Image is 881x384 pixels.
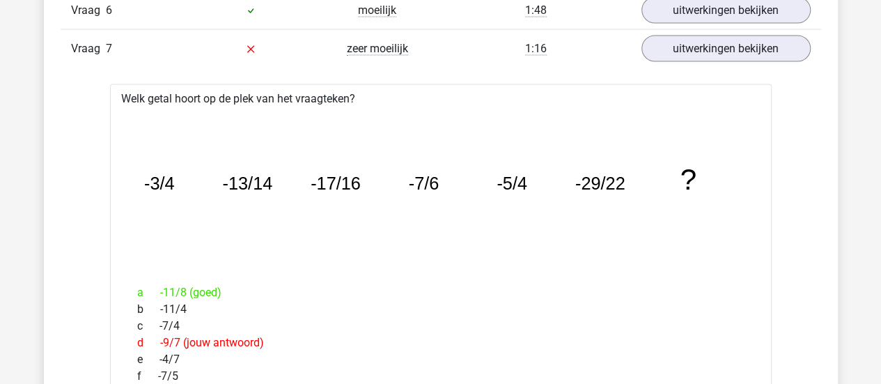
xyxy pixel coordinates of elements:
span: 1:16 [525,42,547,56]
span: 1:48 [525,3,547,17]
a: uitwerkingen bekijken [641,36,811,62]
tspan: -3/4 [143,174,174,194]
tspan: -29/22 [575,174,625,194]
tspan: ? [680,164,696,197]
tspan: -13/14 [222,174,272,194]
span: d [137,335,160,351]
div: -11/4 [127,301,755,318]
div: -11/8 (goed) [127,284,755,301]
span: zeer moeilijk [347,42,408,56]
span: e [137,351,159,368]
span: c [137,318,159,335]
span: 6 [106,3,112,17]
tspan: -5/4 [497,174,527,194]
span: Vraag [71,40,106,57]
div: -7/4 [127,318,755,335]
div: -9/7 (jouw antwoord) [127,335,755,351]
span: a [137,284,160,301]
tspan: -17/16 [311,174,361,194]
div: -4/7 [127,351,755,368]
span: Vraag [71,2,106,19]
tspan: -7/6 [408,174,439,194]
span: 7 [106,42,112,55]
span: moeilijk [358,3,396,17]
span: b [137,301,160,318]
